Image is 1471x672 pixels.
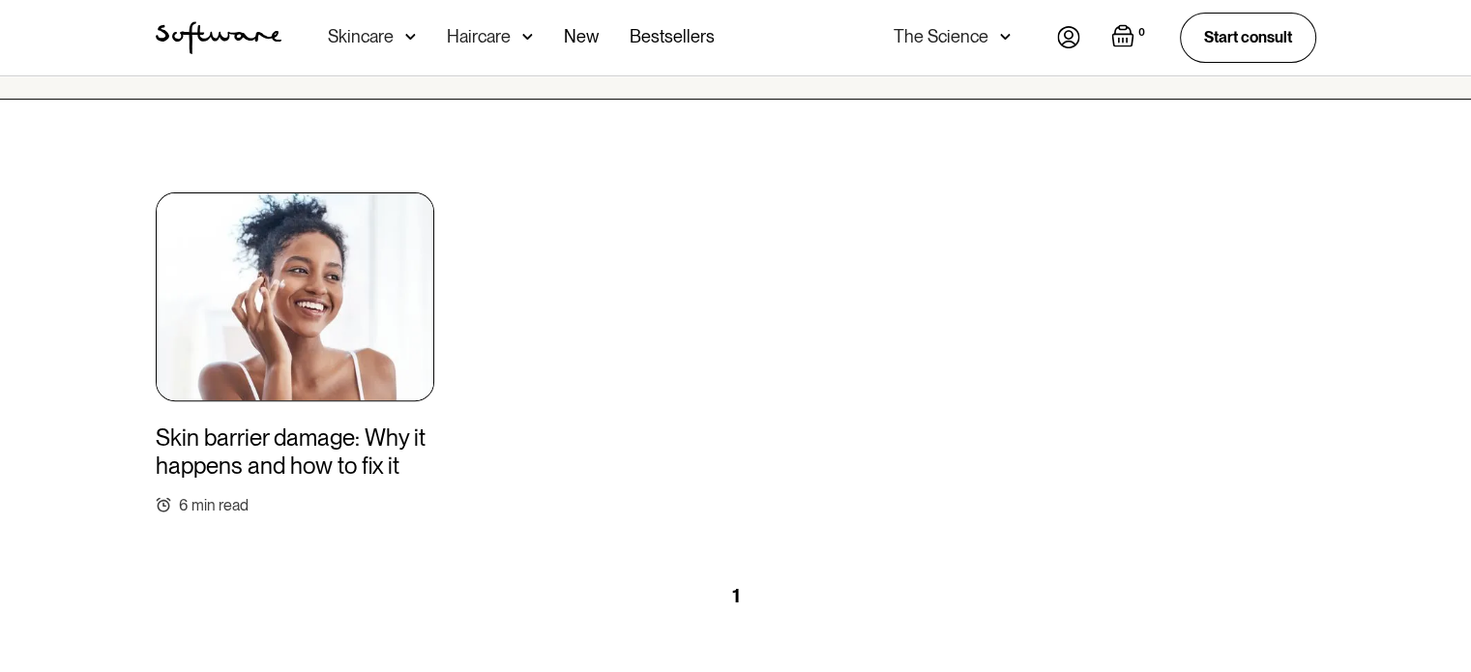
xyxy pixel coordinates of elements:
div: 0 [1134,24,1149,42]
img: arrow down [1000,27,1011,46]
div: Haircare [447,27,511,46]
img: arrow down [522,27,533,46]
img: arrow down [405,27,416,46]
img: Software Logo [156,21,281,54]
div: min read [191,496,249,514]
div: The Science [894,27,988,46]
div: List [156,584,1316,607]
div: 1 [721,584,751,607]
a: Open empty cart [1111,24,1149,51]
div: 6 [179,496,188,514]
div: Skincare [328,27,394,46]
a: Skin barrier damage: Why it happens and how to fix it6min read [156,192,434,514]
a: home [156,21,281,54]
h3: Skin barrier damage: Why it happens and how to fix it [156,424,434,481]
a: Start consult [1180,13,1316,62]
